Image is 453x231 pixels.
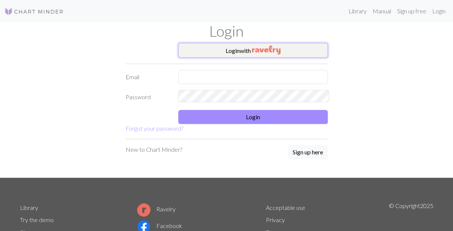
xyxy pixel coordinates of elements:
[429,4,449,19] a: Login
[266,216,285,223] a: Privacy
[266,204,305,211] a: Acceptable use
[16,22,438,40] h1: Login
[346,4,370,19] a: Library
[137,203,150,217] img: Ravelry logo
[126,125,183,132] a: Forgot your password?
[20,204,38,211] a: Library
[121,90,174,104] label: Password
[121,70,174,84] label: Email
[252,46,280,54] img: Ravelry
[288,145,328,160] a: Sign up here
[126,145,182,154] p: New to Chart Minder?
[370,4,394,19] a: Manual
[137,205,176,212] a: Ravelry
[178,110,328,124] button: Login
[20,216,54,223] a: Try the demo
[137,222,182,229] a: Facebook
[394,4,429,19] a: Sign up free
[288,145,328,159] button: Sign up here
[178,43,328,58] button: Loginwith
[4,7,64,16] img: Logo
